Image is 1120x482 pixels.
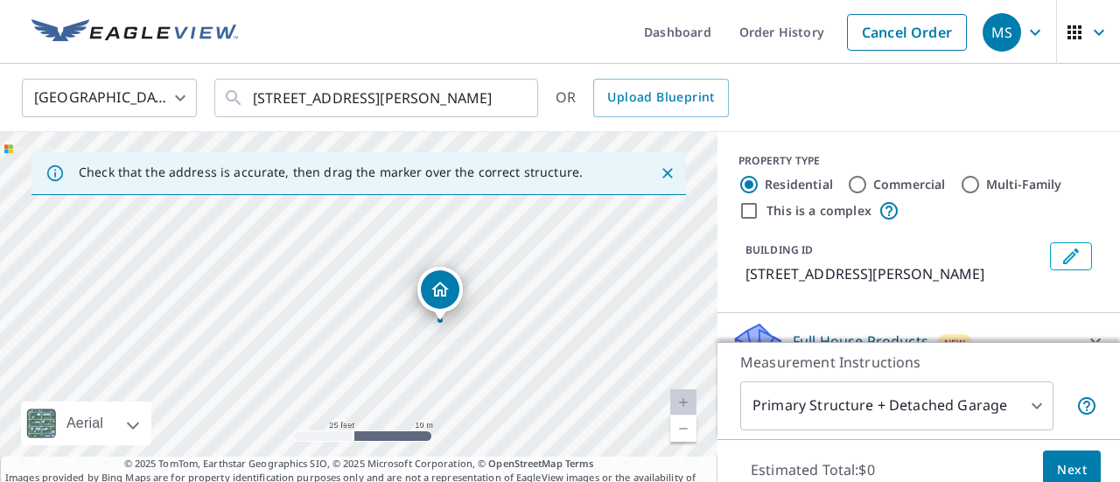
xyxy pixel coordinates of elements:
[740,352,1097,373] p: Measurement Instructions
[873,176,946,193] label: Commercial
[61,402,108,445] div: Aerial
[738,153,1099,169] div: PROPERTY TYPE
[1050,242,1092,270] button: Edit building 1
[1057,459,1087,481] span: Next
[745,263,1043,284] p: [STREET_ADDRESS][PERSON_NAME]
[765,176,833,193] label: Residential
[124,457,594,472] span: © 2025 TomTom, Earthstar Geographics SIO, © 2025 Microsoft Corporation, ©
[766,202,871,220] label: This is a complex
[793,331,928,352] p: Full House Products
[656,162,679,185] button: Close
[31,19,238,45] img: EV Logo
[1076,395,1097,416] span: Your report will include the primary structure and a detached garage if one exists.
[740,381,1053,430] div: Primary Structure + Detached Garage
[670,416,696,442] a: Current Level 20, Zoom Out
[847,14,967,51] a: Cancel Order
[983,13,1021,52] div: MS
[79,164,583,180] p: Check that the address is accurate, then drag the marker over the correct structure.
[565,457,594,470] a: Terms
[253,73,502,122] input: Search by address or latitude-longitude
[21,402,151,445] div: Aerial
[745,242,813,257] p: BUILDING ID
[417,267,463,321] div: Dropped pin, building 1, Residential property, 88 Park Ave West Caldwell, NJ 07006
[731,320,1106,362] div: Full House ProductsNew
[986,176,1062,193] label: Multi-Family
[556,79,729,117] div: OR
[22,73,197,122] div: [GEOGRAPHIC_DATA]
[944,336,966,350] span: New
[607,87,714,108] span: Upload Blueprint
[670,389,696,416] a: Current Level 20, Zoom In Disabled
[593,79,728,117] a: Upload Blueprint
[488,457,562,470] a: OpenStreetMap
